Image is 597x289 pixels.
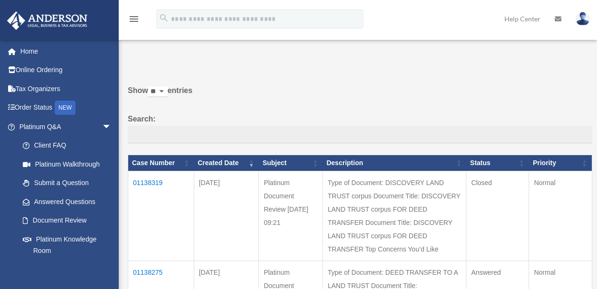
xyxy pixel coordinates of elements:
[322,155,466,171] th: Description: activate to sort column ascending
[128,112,592,144] label: Search:
[128,13,140,25] i: menu
[128,84,592,107] label: Show entries
[128,17,140,25] a: menu
[259,171,323,261] td: Platinum Document Review [DATE] 09:21
[13,192,116,211] a: Answered Questions
[529,171,592,261] td: Normal
[322,171,466,261] td: Type of Document: DISCOVERY LAND TRUST corpus Document Title: DISCOVERY LAND TRUST corpus FOR DEE...
[102,117,121,137] span: arrow_drop_down
[194,155,259,171] th: Created Date: activate to sort column ascending
[148,86,168,97] select: Showentries
[576,12,590,26] img: User Pic
[7,79,126,98] a: Tax Organizers
[128,126,592,144] input: Search:
[529,155,592,171] th: Priority: activate to sort column ascending
[55,101,76,115] div: NEW
[13,230,121,260] a: Platinum Knowledge Room
[13,211,121,230] a: Document Review
[7,61,126,80] a: Online Ordering
[466,155,529,171] th: Status: activate to sort column ascending
[13,136,121,155] a: Client FAQ
[159,13,169,23] i: search
[7,98,126,118] a: Order StatusNEW
[466,171,529,261] td: Closed
[128,171,194,261] td: 01138319
[194,171,259,261] td: [DATE]
[4,11,90,30] img: Anderson Advisors Platinum Portal
[13,155,121,174] a: Platinum Walkthrough
[7,117,121,136] a: Platinum Q&Aarrow_drop_down
[259,155,323,171] th: Subject: activate to sort column ascending
[128,155,194,171] th: Case Number: activate to sort column ascending
[13,174,121,193] a: Submit a Question
[7,42,126,61] a: Home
